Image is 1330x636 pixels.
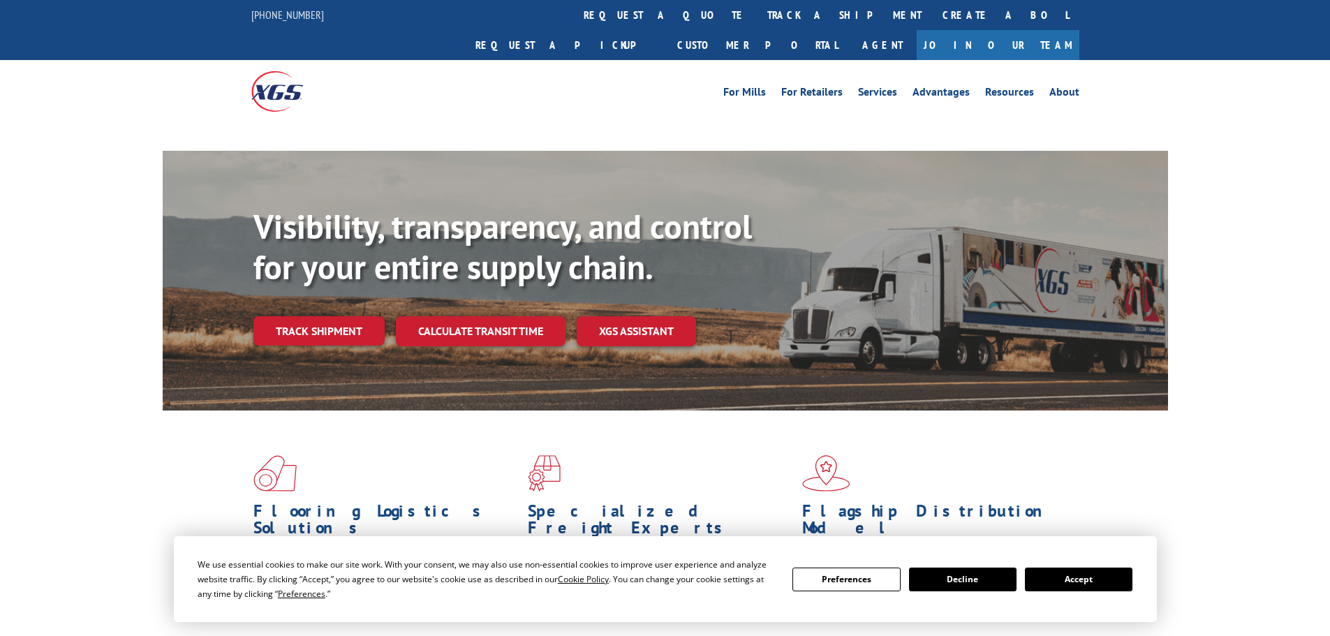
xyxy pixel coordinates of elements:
[253,455,297,491] img: xgs-icon-total-supply-chain-intelligence-red
[912,87,970,102] a: Advantages
[723,87,766,102] a: For Mills
[577,316,696,346] a: XGS ASSISTANT
[985,87,1034,102] a: Resources
[253,205,752,288] b: Visibility, transparency, and control for your entire supply chain.
[1025,568,1132,591] button: Accept
[848,30,917,60] a: Agent
[667,30,848,60] a: Customer Portal
[917,30,1079,60] a: Join Our Team
[1049,87,1079,102] a: About
[558,573,609,585] span: Cookie Policy
[174,536,1157,622] div: Cookie Consent Prompt
[781,87,843,102] a: For Retailers
[253,503,517,543] h1: Flooring Logistics Solutions
[802,503,1066,543] h1: Flagship Distribution Model
[528,503,792,543] h1: Specialized Freight Experts
[198,557,776,601] div: We use essential cookies to make our site work. With your consent, we may also use non-essential ...
[396,316,566,346] a: Calculate transit time
[253,316,385,346] a: Track shipment
[251,8,324,22] a: [PHONE_NUMBER]
[909,568,1017,591] button: Decline
[802,455,850,491] img: xgs-icon-flagship-distribution-model-red
[792,568,900,591] button: Preferences
[528,455,561,491] img: xgs-icon-focused-on-flooring-red
[858,87,897,102] a: Services
[465,30,667,60] a: Request a pickup
[278,588,325,600] span: Preferences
